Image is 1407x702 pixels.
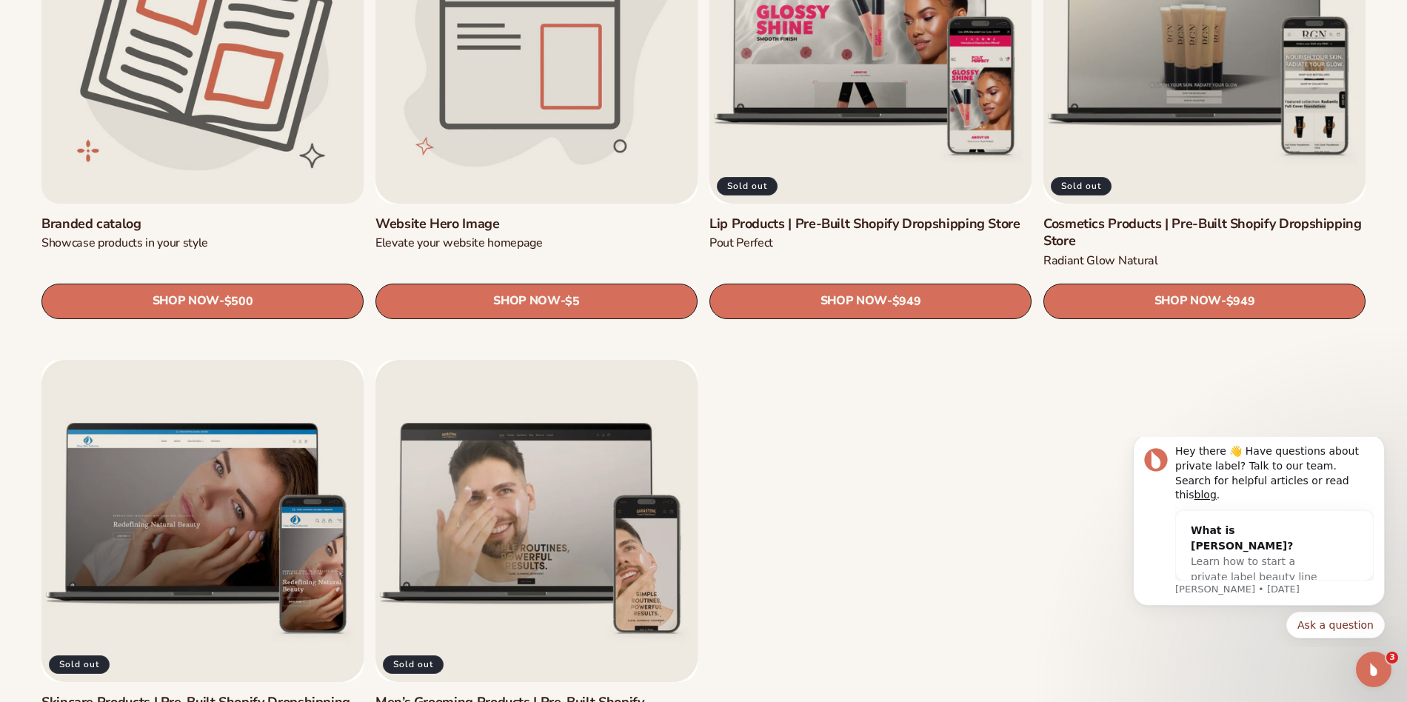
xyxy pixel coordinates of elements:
[375,215,698,233] a: Website Hero Image
[1386,652,1398,663] span: 3
[1111,437,1407,647] iframe: Intercom notifications message
[1043,283,1366,318] a: SHOP NOW- $949
[33,11,57,35] img: Profile image for Lee
[493,294,560,308] span: SHOP NOW
[1043,215,1366,250] a: Cosmetics Products | Pre-Built Shopify Dropshipping Store
[1356,652,1391,687] iframe: Intercom live chat
[65,74,233,175] div: What is [PERSON_NAME]?Learn how to start a private label beauty line with [PERSON_NAME]
[80,86,218,117] div: What is [PERSON_NAME]?
[64,7,263,143] div: Message content
[176,175,274,201] button: Quick reply: Ask a question
[821,294,887,308] span: SHOP NOW
[565,294,579,308] span: $5
[224,294,253,308] span: $500
[1154,294,1221,308] span: SHOP NOW
[892,294,921,308] span: $949
[709,215,1032,233] a: Lip Products | Pre-Built Shopify Dropshipping Store
[375,283,698,318] a: SHOP NOW- $5
[1226,294,1255,308] span: $949
[709,283,1032,318] a: SHOP NOW- $949
[80,118,207,161] span: Learn how to start a private label beauty line with [PERSON_NAME]
[64,7,263,65] div: Hey there 👋 Have questions about private label? Talk to our team. Search for helpful articles or ...
[84,52,106,64] a: blog
[41,283,364,318] a: SHOP NOW- $500
[22,175,274,201] div: Quick reply options
[153,294,219,308] span: SHOP NOW
[64,146,263,159] p: Message from Lee, sent 1w ago
[41,215,364,233] a: Branded catalog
